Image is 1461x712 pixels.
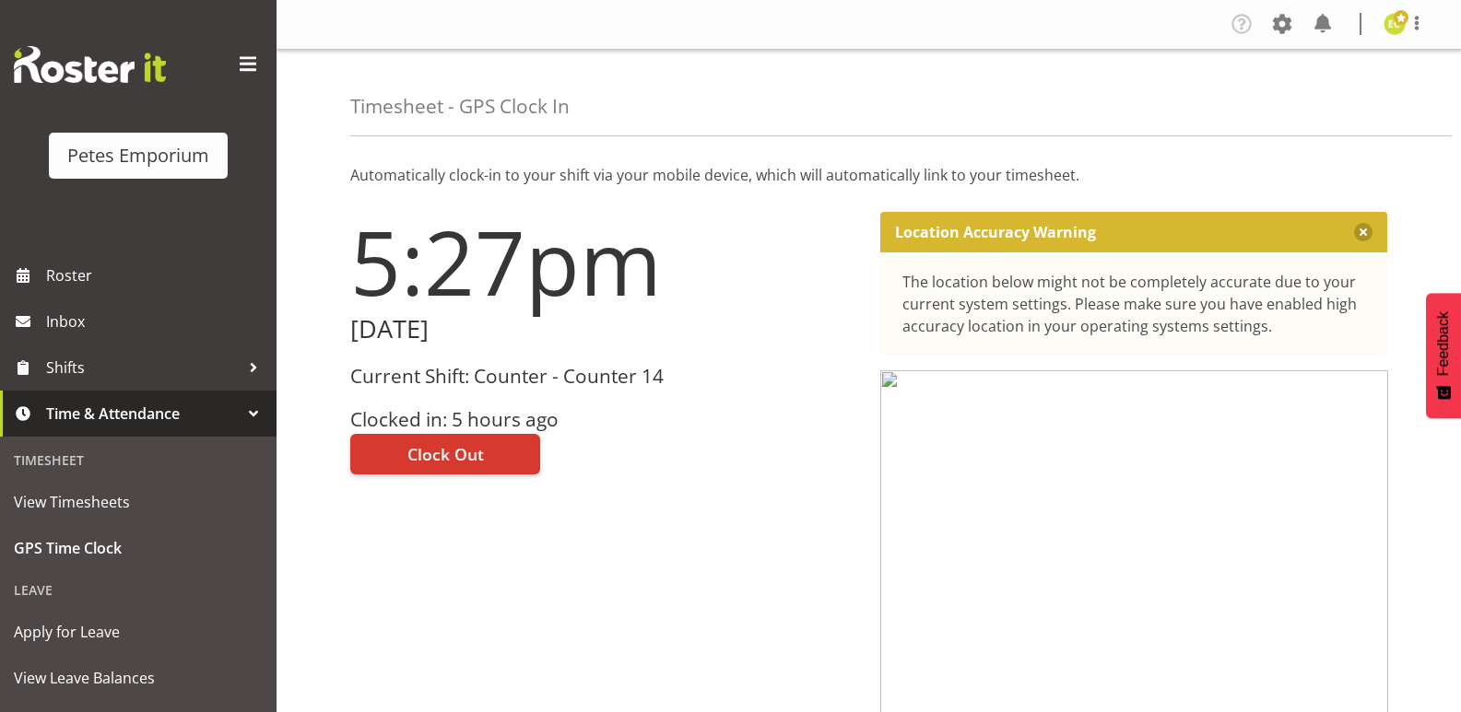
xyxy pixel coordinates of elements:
[14,46,166,83] img: Rosterit website logo
[350,366,858,387] h3: Current Shift: Counter - Counter 14
[46,354,240,381] span: Shifts
[350,96,570,117] h4: Timesheet - GPS Clock In
[5,571,272,609] div: Leave
[350,212,858,311] h1: 5:27pm
[350,164,1387,186] p: Automatically clock-in to your shift via your mobile device, which will automatically link to you...
[14,618,263,646] span: Apply for Leave
[67,142,209,169] div: Petes Emporium
[1426,293,1461,418] button: Feedback - Show survey
[5,479,272,525] a: View Timesheets
[14,488,263,516] span: View Timesheets
[5,441,272,479] div: Timesheet
[350,315,858,344] h2: [DATE]
[1435,311,1452,376] span: Feedback
[5,525,272,571] a: GPS Time Clock
[350,434,540,474] button: Clock Out
[902,271,1366,337] div: The location below might not be completely accurate due to your current system settings. Please m...
[5,609,272,655] a: Apply for Leave
[14,664,263,692] span: View Leave Balances
[14,534,263,562] span: GPS Time Clock
[407,442,484,466] span: Clock Out
[46,400,240,427] span: Time & Attendance
[46,308,267,335] span: Inbox
[46,262,267,289] span: Roster
[895,223,1096,241] p: Location Accuracy Warning
[1354,223,1373,241] button: Close message
[350,409,858,430] h3: Clocked in: 5 hours ago
[1384,13,1406,35] img: emma-croft7499.jpg
[5,655,272,701] a: View Leave Balances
